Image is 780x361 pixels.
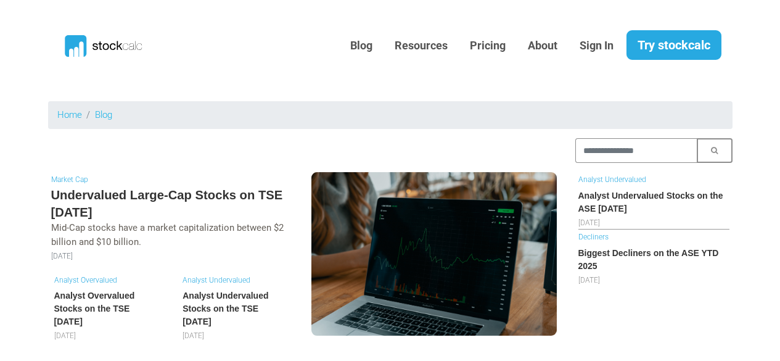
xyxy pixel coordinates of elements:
a: Blog [95,109,112,120]
a: Blog [341,31,382,61]
nav: breadcrumb [48,101,733,129]
span: [DATE] [578,276,600,284]
span: [DATE] [54,331,76,340]
a: Pricing [461,31,515,61]
h5: Undervalued Large-Cap Stocks on TSE [DATE] [51,186,290,222]
img: Undervalued Large-Cap Stocks on TSE August 2025 [311,172,557,336]
p: Mid-Cap stocks have a market capitalization between $2 billion and $10 billion. [51,221,290,249]
a: Resources [385,31,457,61]
h6: Analyst Undervalued Stocks on the ASE [DATE] [578,189,729,215]
h6: Analyst Overvalued Stocks on the TSE [DATE] [54,289,158,328]
small: [DATE] [51,252,73,260]
a: Try stockcalc [626,30,721,60]
a: Market Cap [51,175,88,184]
h6: Biggest Decliners on the ASE YTD 2025 [578,247,729,273]
a: Analyst Undervalued [578,175,646,184]
a: Decliners [578,233,609,241]
a: About [519,31,567,61]
h6: Analyst Undervalued Stocks on the TSE [DATE] [183,289,287,328]
a: Sign In [570,31,623,61]
a: Analyst Overvalued [54,276,117,284]
a: Analyst Undervalued [183,276,250,284]
span: [DATE] [183,331,204,340]
a: Home [57,109,82,120]
span: [DATE] [578,218,600,227]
